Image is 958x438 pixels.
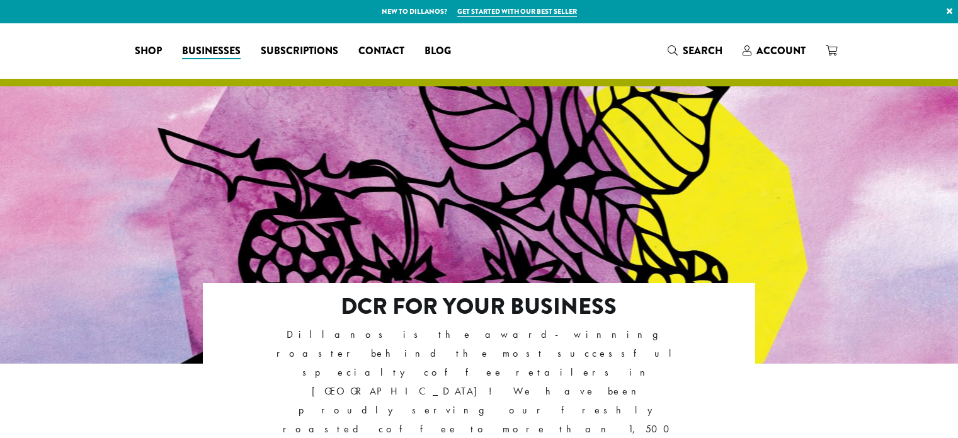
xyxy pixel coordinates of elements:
[358,43,404,59] span: Contact
[457,6,577,17] a: Get started with our best seller
[261,43,338,59] span: Subscriptions
[257,293,701,320] h2: DCR FOR YOUR BUSINESS
[135,43,162,59] span: Shop
[425,43,451,59] span: Blog
[182,43,241,59] span: Businesses
[658,40,733,61] a: Search
[756,43,806,58] span: Account
[125,41,172,61] a: Shop
[683,43,722,58] span: Search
